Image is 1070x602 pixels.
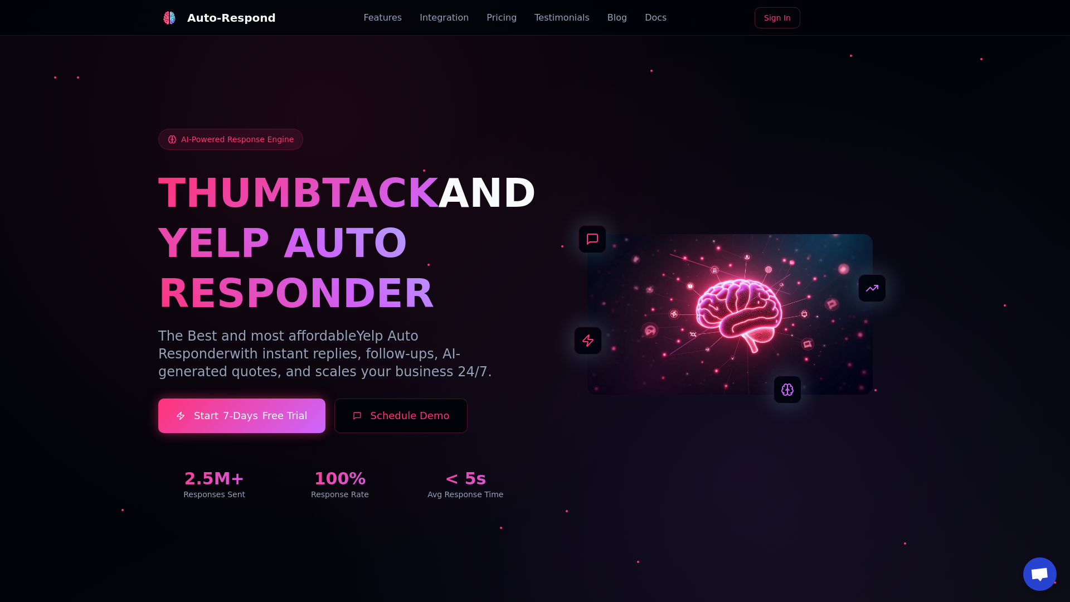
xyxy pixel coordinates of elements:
a: Integration [420,11,469,25]
img: AI Neural Network Brain [587,234,873,395]
a: Start7-DaysFree Trial [158,399,325,433]
div: 100% [284,469,396,489]
button: Schedule Demo [334,399,468,433]
iframe: Sign in with Google Button [804,6,917,31]
span: 7-Days [223,408,258,424]
span: AND [438,169,536,216]
p: The Best and most affordable with instant replies, follow-ups, AI-generated quotes, and scales yo... [158,327,522,381]
div: Auto-Respond [187,10,276,26]
div: < 5s [410,469,522,489]
a: Blog [607,11,627,25]
a: Pricing [487,11,517,25]
h1: YELP AUTO RESPONDER [158,218,522,318]
img: Auto-Respond Logo [163,11,176,25]
a: Features [363,11,402,25]
div: Response Rate [284,489,396,500]
a: Docs [645,11,667,25]
div: Responses Sent [158,489,270,500]
a: Auto-Respond LogoAuto-Respond [158,7,276,29]
a: Sign In [755,7,800,28]
span: THUMBTACK [158,169,438,216]
div: 2.5M+ [158,469,270,489]
div: Avg Response Time [410,489,522,500]
a: Testimonials [534,11,590,25]
span: Yelp Auto Responder [158,328,419,362]
span: AI-Powered Response Engine [181,134,294,145]
div: Open chat [1023,557,1057,591]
